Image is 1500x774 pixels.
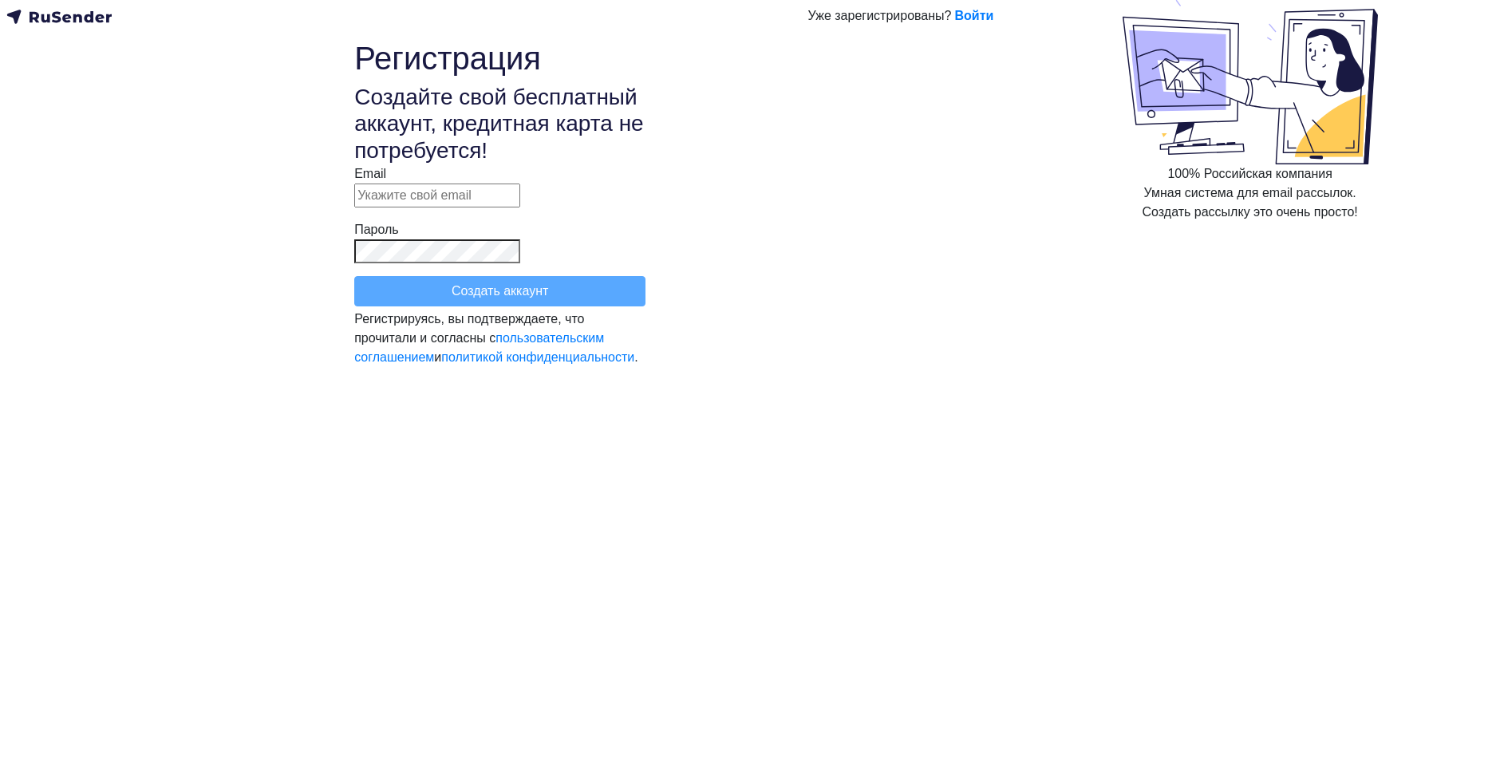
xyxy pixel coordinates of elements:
h3: Создайте свой бесплатный аккаунт, кредитная карта не потребуется! [354,84,645,164]
div: Уже зарегистрированы? [808,6,952,26]
a: пользовательским соглашением [354,331,604,364]
a: Войти [954,6,993,26]
div: Email [354,164,645,184]
h1: Регистрация [354,39,645,77]
button: Создать аккаунт [354,276,645,306]
a: политикой конфиденциальности [441,350,634,364]
div: Пароль [354,220,645,239]
input: Укажите свой email [354,184,520,207]
div: 100% Российская компания [1167,164,1332,184]
div: Умная система для email рассылок. Создать рассылку это очень просто! [1143,184,1358,222]
div: Регистрируясь, вы подтверждаете, что прочитали и согласны с и . [354,310,645,367]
